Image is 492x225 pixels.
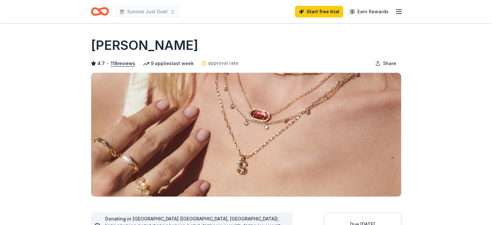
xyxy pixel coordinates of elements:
[97,60,105,67] span: 4.7
[111,60,135,67] button: 118reviews
[370,57,401,70] button: Share
[106,61,109,66] span: •
[114,5,180,18] button: Sunrise Just Duet
[143,60,194,67] div: 9 applies last week
[295,6,343,17] a: Start free trial
[91,4,109,19] a: Home
[127,8,168,16] span: Sunrise Just Duet
[208,59,238,67] span: approval rate
[91,36,198,54] h1: [PERSON_NAME]
[383,60,396,67] span: Share
[346,6,392,17] a: Earn Rewards
[91,73,401,197] img: Image for Kendra Scott
[202,59,238,67] a: approval rate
